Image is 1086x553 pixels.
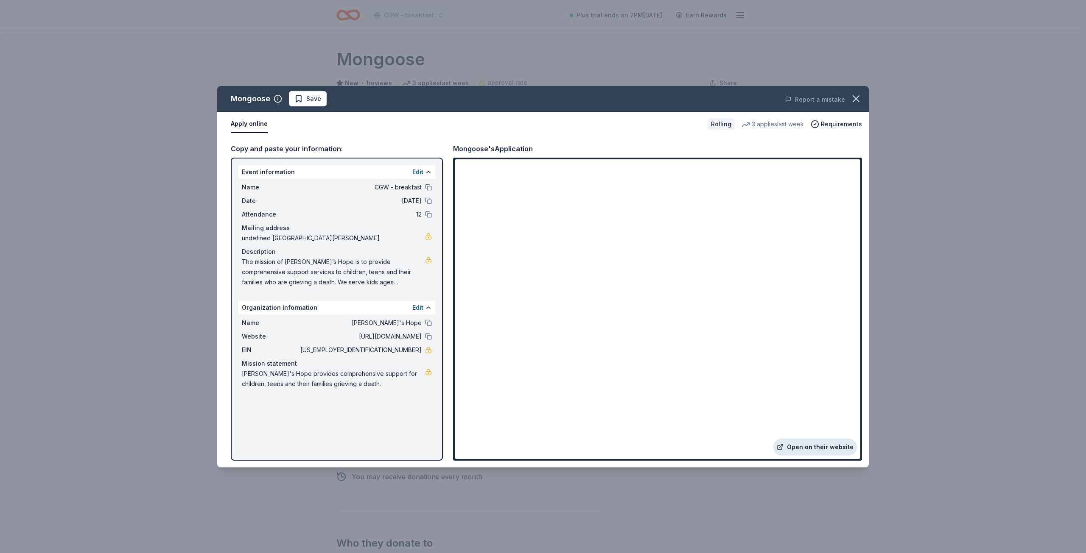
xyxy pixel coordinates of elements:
div: Mission statement [242,358,432,369]
span: [DATE] [299,196,422,206]
span: The mission of [PERSON_NAME]’s Hope is to provide comprehensive support services to children, tee... [242,257,425,287]
span: undefined [GEOGRAPHIC_DATA][PERSON_NAME] [242,233,425,243]
button: Requirements [811,119,862,129]
a: Open on their website [773,439,857,456]
div: Mongoose's Application [453,143,533,154]
span: Attendance [242,209,299,220]
button: Save [289,91,327,106]
div: Mongoose [231,92,270,106]
div: Mailing address [242,223,432,233]
span: Name [242,182,299,192]
span: Requirements [821,119,862,129]
button: Apply online [231,115,268,133]
span: Website [242,331,299,342]
button: Edit [412,167,423,177]
div: Description [242,247,432,257]
div: Rolling [708,118,735,130]
span: 12 [299,209,422,220]
div: 3 applies last week [742,119,804,129]
button: Report a mistake [785,94,845,105]
span: [URL][DOMAIN_NAME] [299,331,422,342]
div: Organization information [238,301,435,314]
span: CGW - breakfast [299,182,422,192]
span: EIN [242,345,299,355]
span: [PERSON_NAME]'s Hope provides comprehensive support for children, teens and their families grievi... [242,369,425,389]
span: Save [306,94,321,104]
span: Name [242,318,299,328]
button: Edit [412,303,423,313]
span: Date [242,196,299,206]
span: [PERSON_NAME]'s Hope [299,318,422,328]
div: Copy and paste your information: [231,143,443,154]
div: Event information [238,165,435,179]
span: [US_EMPLOYER_IDENTIFICATION_NUMBER] [299,345,422,355]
